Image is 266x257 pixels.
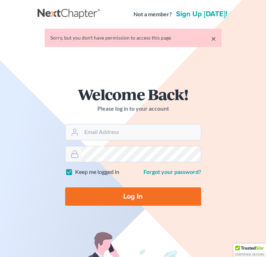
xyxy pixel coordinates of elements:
[211,34,216,43] a: ×
[134,10,172,18] strong: Not a member?
[81,124,201,140] input: Email Address
[233,244,266,257] div: TrustedSite Certified
[75,168,119,176] label: Keep me logged in
[143,168,201,175] a: Forgot your password?
[50,34,216,41] div: Sorry, but you don't have permission to access this page
[175,11,229,18] a: Sign up [DATE]!
[65,87,201,102] h1: Welcome Back!
[65,105,201,113] p: Please log in to your account
[65,187,201,206] input: Log In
